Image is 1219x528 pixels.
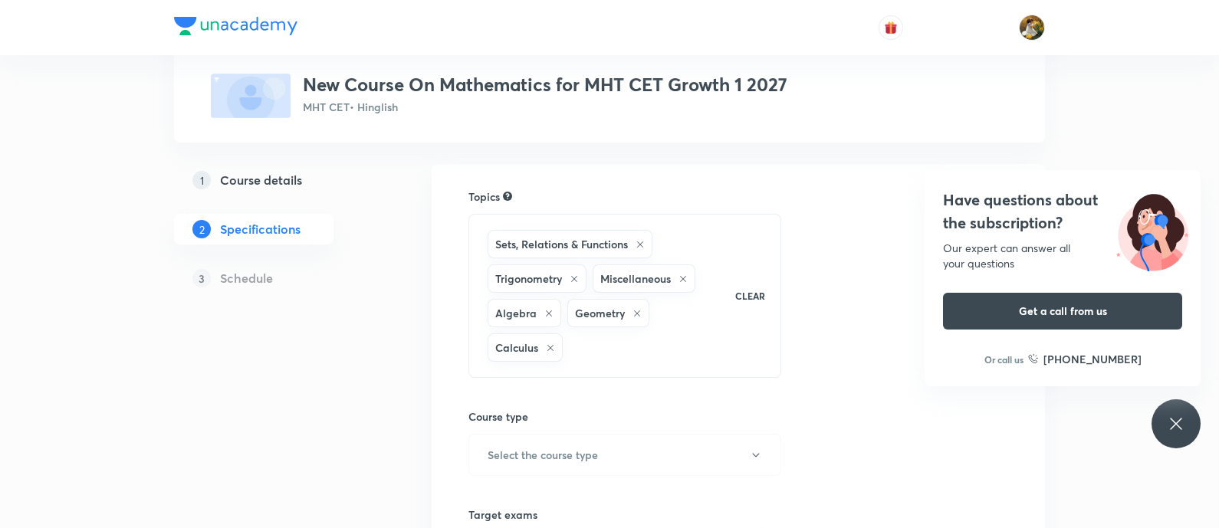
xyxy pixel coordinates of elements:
[1043,351,1142,367] h6: [PHONE_NUMBER]
[495,305,537,321] h6: Algebra
[600,271,671,287] h6: Miscellaneous
[303,74,787,96] h3: New Course On Mathematics for MHT CET Growth 1 2027
[735,289,765,303] p: CLEAR
[220,220,301,238] h5: Specifications
[468,408,781,425] h6: Course type
[984,353,1024,366] p: Or call us
[879,15,903,40] button: avatar
[174,165,383,195] a: 1Course details
[220,171,302,189] h5: Course details
[303,99,787,115] p: MHT CET • Hinglish
[211,74,291,118] img: fallback-thumbnail.png
[943,189,1182,234] h4: Have questions about the subscription?
[503,189,512,203] div: Search for topics
[943,241,1182,271] div: Our expert can answer all your questions
[884,21,898,34] img: avatar
[1028,351,1142,367] a: [PHONE_NUMBER]
[495,339,538,356] h6: Calculus
[488,447,598,463] h6: Select the course type
[192,171,211,189] p: 1
[468,434,781,476] button: Select the course type
[495,271,562,287] h6: Trigonometry
[943,293,1182,330] button: Get a call from us
[468,507,781,523] h6: Target exams
[1019,15,1045,41] img: Gayatri Chillure
[468,189,500,205] h6: Topics
[575,305,625,321] h6: Geometry
[1104,189,1201,271] img: ttu_illustration_new.svg
[174,17,297,35] img: Company Logo
[192,269,211,287] p: 3
[192,220,211,238] p: 2
[495,236,628,252] h6: Sets, Relations & Functions
[220,269,273,287] h5: Schedule
[174,17,297,39] a: Company Logo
